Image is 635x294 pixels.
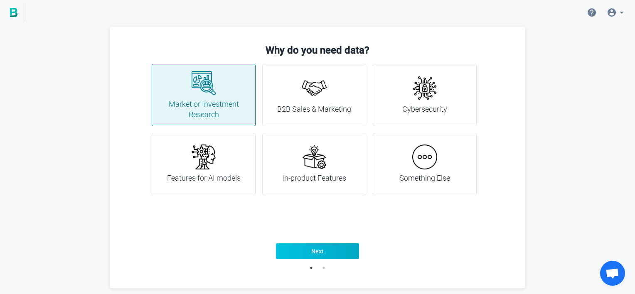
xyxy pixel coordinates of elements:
[412,145,437,169] img: more.png
[307,264,315,272] button: 1
[191,145,216,169] img: ai.png
[167,173,241,184] h4: Features for AI models
[277,104,351,115] h4: B2B Sales & Marketing
[399,173,450,184] h4: Something Else
[126,43,509,57] h3: Why do you need data?
[302,145,327,169] img: new-product.png
[311,247,324,255] span: Next
[10,8,17,17] img: BigPicture.io
[600,261,625,286] div: Open chat
[412,76,437,100] img: cyber-security.png
[402,104,447,115] h4: Cybersecurity
[276,243,359,259] button: Next
[320,264,328,272] button: 2
[162,99,245,120] h4: Market or Investment Research
[191,71,216,96] img: research.png
[282,173,346,184] h4: In-product Features
[302,76,327,100] img: handshake.png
